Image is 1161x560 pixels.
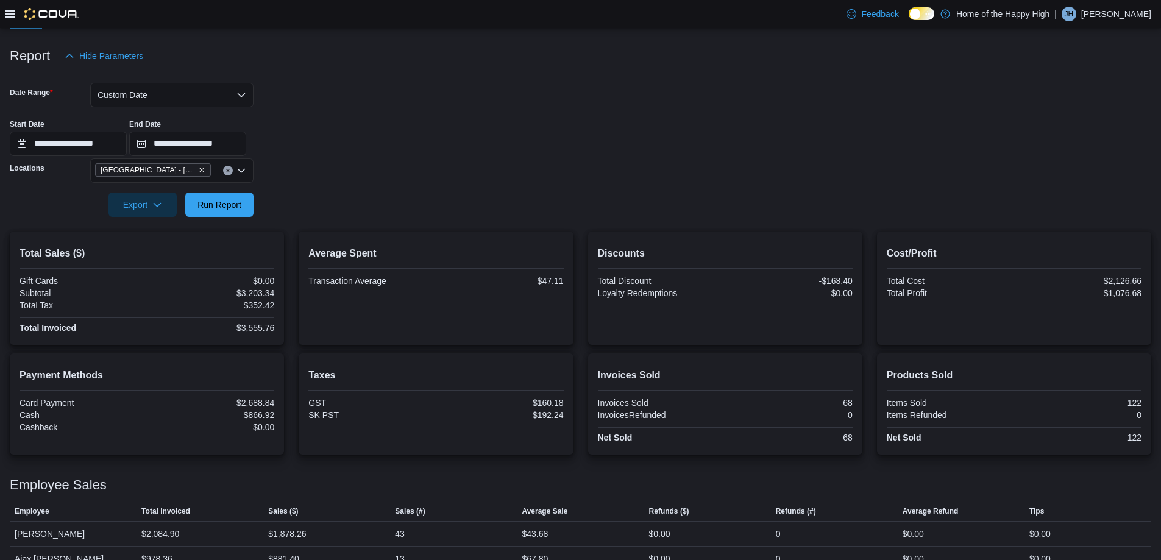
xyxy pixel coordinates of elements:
[10,163,44,173] label: Locations
[308,398,433,408] div: GST
[649,506,689,516] span: Refunds ($)
[149,410,274,420] div: $866.92
[598,410,723,420] div: InvoicesRefunded
[1017,398,1141,408] div: 122
[197,199,241,211] span: Run Report
[20,276,144,286] div: Gift Cards
[395,526,405,541] div: 43
[887,433,921,442] strong: Net Sold
[95,163,211,177] span: Battleford - Battleford Crossing - Fire & Flower
[149,300,274,310] div: $352.42
[887,398,1012,408] div: Items Sold
[20,300,144,310] div: Total Tax
[24,8,79,20] img: Cova
[223,166,233,175] button: Clear input
[10,132,127,156] input: Press the down key to open a popover containing a calendar.
[728,276,853,286] div: -$168.40
[10,478,107,492] h3: Employee Sales
[149,398,274,408] div: $2,688.84
[308,410,433,420] div: SK PST
[1017,410,1141,420] div: 0
[185,193,254,217] button: Run Report
[728,410,853,420] div: 0
[903,526,924,541] div: $0.00
[116,193,169,217] span: Export
[598,246,853,261] h2: Discounts
[438,410,563,420] div: $192.24
[887,276,1012,286] div: Total Cost
[20,246,274,261] h2: Total Sales ($)
[776,506,816,516] span: Refunds (#)
[101,164,196,176] span: [GEOGRAPHIC_DATA] - [GEOGRAPHIC_DATA] - Fire & Flower
[236,166,246,175] button: Open list of options
[1081,7,1151,21] p: [PERSON_NAME]
[1017,433,1141,442] div: 122
[887,368,1141,383] h2: Products Sold
[10,49,50,63] h3: Report
[1065,7,1074,21] span: JH
[79,50,143,62] span: Hide Parameters
[1029,506,1044,516] span: Tips
[728,433,853,442] div: 68
[308,368,563,383] h2: Taxes
[149,276,274,286] div: $0.00
[10,88,53,97] label: Date Range
[268,526,306,541] div: $1,878.26
[90,83,254,107] button: Custom Date
[20,398,144,408] div: Card Payment
[598,288,723,298] div: Loyalty Redemptions
[909,7,934,20] input: Dark Mode
[438,398,563,408] div: $160.18
[308,246,563,261] h2: Average Spent
[887,246,1141,261] h2: Cost/Profit
[129,132,246,156] input: Press the down key to open a popover containing a calendar.
[1029,526,1051,541] div: $0.00
[141,526,179,541] div: $2,084.90
[909,20,909,21] span: Dark Mode
[149,422,274,432] div: $0.00
[20,422,144,432] div: Cashback
[20,410,144,420] div: Cash
[1017,288,1141,298] div: $1,076.68
[728,398,853,408] div: 68
[598,276,723,286] div: Total Discount
[10,522,137,546] div: [PERSON_NAME]
[268,506,298,516] span: Sales ($)
[728,288,853,298] div: $0.00
[887,288,1012,298] div: Total Profit
[522,506,567,516] span: Average Sale
[842,2,903,26] a: Feedback
[20,368,274,383] h2: Payment Methods
[60,44,148,68] button: Hide Parameters
[903,506,959,516] span: Average Refund
[198,166,205,174] button: Remove Battleford - Battleford Crossing - Fire & Flower from selection in this group
[598,398,723,408] div: Invoices Sold
[20,288,144,298] div: Subtotal
[861,8,898,20] span: Feedback
[887,410,1012,420] div: Items Refunded
[776,526,781,541] div: 0
[149,288,274,298] div: $3,203.34
[438,276,563,286] div: $47.11
[522,526,548,541] div: $43.68
[1062,7,1076,21] div: Joshua Hunt
[598,368,853,383] h2: Invoices Sold
[649,526,670,541] div: $0.00
[108,193,177,217] button: Export
[395,506,425,516] span: Sales (#)
[1054,7,1057,21] p: |
[141,506,190,516] span: Total Invoiced
[308,276,433,286] div: Transaction Average
[956,7,1049,21] p: Home of the Happy High
[598,433,633,442] strong: Net Sold
[1017,276,1141,286] div: $2,126.66
[10,119,44,129] label: Start Date
[149,323,274,333] div: $3,555.76
[20,323,76,333] strong: Total Invoiced
[15,506,49,516] span: Employee
[129,119,161,129] label: End Date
